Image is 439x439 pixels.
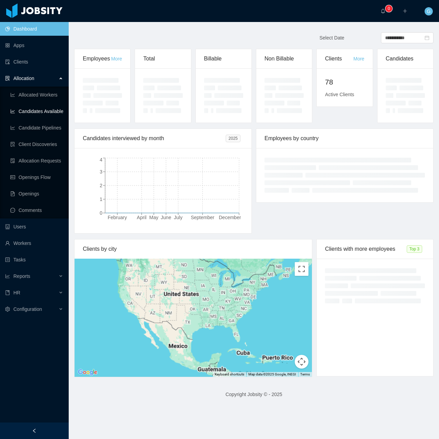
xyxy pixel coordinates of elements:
tspan: April [137,215,146,220]
button: Toggle fullscreen view [295,262,308,276]
button: Map camera controls [295,355,308,369]
a: icon: file-textOpenings [10,187,63,201]
div: Clients by city [83,239,304,259]
a: icon: robotUsers [5,220,63,234]
a: icon: messageComments [10,203,63,217]
i: icon: setting [5,307,10,312]
span: HR [13,290,20,295]
tspan: 2 [100,183,102,188]
a: icon: idcardOpenings Flow [10,170,63,184]
sup: 0 [385,5,392,12]
span: Select Date [319,35,344,41]
span: 2025 [226,135,240,142]
tspan: 1 [100,196,102,202]
a: icon: line-chartCandidates Available [10,104,63,118]
a: icon: userWorkers [5,236,63,250]
a: Open this area in Google Maps (opens a new window) [76,368,99,377]
i: icon: line-chart [5,274,10,279]
span: Top 3 [407,245,422,253]
i: icon: plus [403,9,407,13]
a: icon: file-doneAllocation Requests [10,154,63,168]
tspan: May [149,215,158,220]
div: Total [143,49,182,68]
span: Allocation [13,76,34,81]
tspan: June [161,215,171,220]
div: Non Billable [264,49,304,68]
tspan: 0 [100,210,102,216]
div: Billable [204,49,243,68]
span: Configuration [13,306,42,312]
a: icon: auditClients [5,55,63,69]
div: Employees [83,49,111,68]
div: Candidates interviewed by month [83,129,226,148]
div: Employees by country [264,129,425,148]
tspan: 4 [100,157,102,162]
h2: 78 [325,77,364,88]
button: Keyboard shortcuts [215,372,244,377]
a: icon: pie-chartDashboard [5,22,63,36]
tspan: 3 [100,169,102,175]
i: icon: bell [381,9,385,13]
img: Google [76,368,99,377]
tspan: September [191,215,214,220]
a: More [353,56,364,61]
i: icon: book [5,290,10,295]
a: More [111,56,122,61]
i: icon: solution [5,76,10,81]
div: Candidates [386,49,425,68]
a: Terms [300,372,310,376]
span: Active Clients [325,92,354,97]
tspan: December [219,215,241,220]
tspan: July [174,215,182,220]
i: icon: calendar [425,35,429,40]
a: icon: file-searchClient Discoveries [10,137,63,151]
span: Reports [13,273,30,279]
div: Clients with more employees [325,239,406,259]
span: Map data ©2025 Google, INEGI [248,372,296,376]
a: icon: appstoreApps [5,38,63,52]
a: icon: line-chartAllocated Workers [10,88,63,102]
div: Clients [325,49,353,68]
a: icon: profileTasks [5,253,63,267]
a: icon: line-chartCandidate Pipelines [10,121,63,135]
footer: Copyright Jobsity © - 2025 [69,383,439,406]
tspan: February [108,215,127,220]
span: G [427,7,431,15]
